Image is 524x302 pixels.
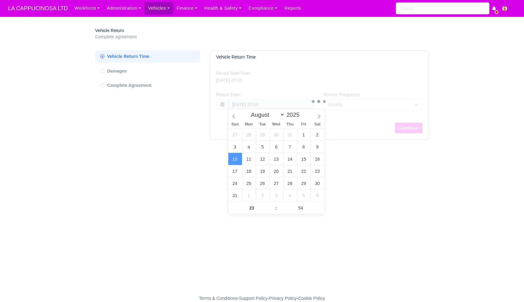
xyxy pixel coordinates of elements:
[242,165,256,177] span: August 18, 2025
[297,129,311,141] span: August 1, 2025
[310,189,324,201] span: September 6, 2025
[297,141,311,153] span: August 8, 2025
[310,141,324,153] span: August 9, 2025
[310,177,324,189] span: August 30, 2025
[242,122,256,126] span: Mon
[269,165,283,177] span: August 20, 2025
[310,165,324,177] span: August 23, 2025
[228,189,242,201] span: August 31, 2025
[493,272,524,302] iframe: Chat Widget
[71,2,103,14] a: Workforce
[269,129,283,141] span: July 30, 2025
[173,2,201,14] a: Finance
[256,122,269,126] span: Tue
[297,153,311,165] span: August 15, 2025
[144,2,173,14] a: Vehicles
[228,129,242,141] span: July 27, 2025
[107,68,127,73] span: Damages
[239,296,268,301] a: Support Policy
[269,177,283,189] span: August 27, 2025
[311,122,324,126] span: Sat
[269,122,283,126] span: Wed
[310,129,324,141] span: August 2, 2025
[310,153,324,165] span: August 16, 2025
[298,296,325,301] a: Cookie Policy
[277,202,324,214] input: Minute
[256,141,269,153] span: August 5, 2025
[297,177,311,189] span: August 29, 2025
[245,2,281,14] a: Compliance
[228,177,242,189] span: August 24, 2025
[242,153,256,165] span: August 11, 2025
[228,141,242,153] span: August 3, 2025
[216,54,256,60] h6: Vehicle Return Time
[256,177,269,189] span: August 26, 2025
[84,295,440,302] div: - - -
[297,122,311,126] span: Fri
[275,202,277,214] span: :
[107,83,152,88] span: Complete Agreement
[297,189,311,201] span: September 5, 2025
[228,122,242,126] span: Sun
[242,189,256,201] span: September 1, 2025
[103,2,144,14] a: Administration
[256,165,269,177] span: August 19, 2025
[242,129,256,141] span: July 28, 2025
[396,2,489,14] input: Search...
[269,296,297,301] a: Privacy Policy
[269,153,283,165] span: August 13, 2025
[283,165,297,177] span: August 21, 2025
[242,141,256,153] span: August 4, 2025
[199,296,237,301] a: Terms & Conditions
[95,28,137,33] h6: Vehicle Return
[283,177,297,189] span: August 28, 2025
[283,129,297,141] span: July 31, 2025
[269,141,283,153] span: August 6, 2025
[228,165,242,177] span: August 17, 2025
[283,122,297,126] span: Thu
[285,111,304,118] input: Year
[297,165,311,177] span: August 22, 2025
[283,189,297,201] span: September 4, 2025
[283,141,297,153] span: August 7, 2025
[5,2,71,15] a: LA CAPPUCINOSA LTD
[281,2,304,14] a: Reports
[256,129,269,141] span: July 29, 2025
[107,54,149,59] span: Vehicle Return Time
[283,153,297,165] span: August 14, 2025
[256,189,269,201] span: September 2, 2025
[201,2,245,14] a: Health & Safety
[256,153,269,165] span: August 12, 2025
[269,189,283,201] span: September 3, 2025
[228,153,242,165] span: August 10, 2025
[228,202,275,214] input: Hour
[242,177,256,189] span: August 25, 2025
[95,33,137,40] div: Complete agreement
